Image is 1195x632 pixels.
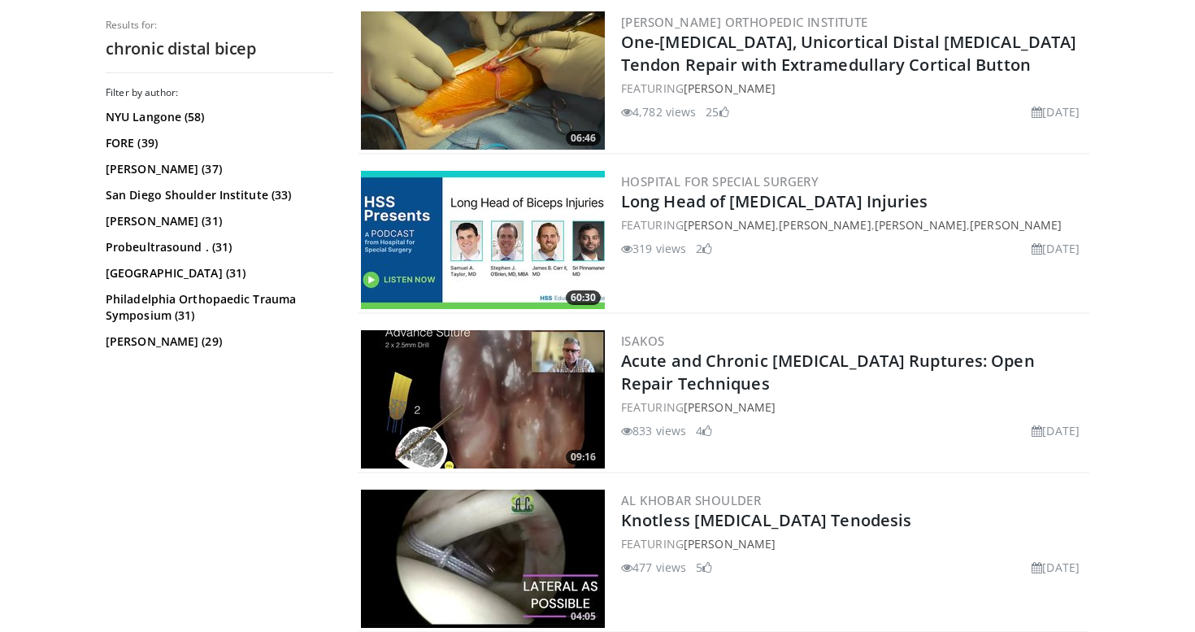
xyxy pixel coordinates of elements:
a: [PERSON_NAME] [684,217,776,233]
h3: Filter by author: [106,86,333,99]
li: 477 views [621,559,686,576]
a: Long Head of [MEDICAL_DATA] Injuries [621,190,928,212]
a: 09:16 [361,330,605,469]
a: [PERSON_NAME] Orthopedic Institute [621,14,868,30]
li: [DATE] [1032,422,1080,439]
span: 09:16 [566,450,601,464]
li: [DATE] [1032,559,1080,576]
li: 5 [696,559,712,576]
li: 2 [696,240,712,257]
a: [PERSON_NAME] [684,536,776,551]
li: 25 [706,103,728,120]
img: fc619bb6-2653-4d9b-a7b3-b9b1a909f98e.300x170_q85_crop-smart_upscale.jpg [361,11,605,150]
a: Al Khobar Shoulder [621,492,761,508]
div: FEATURING , , , [621,216,1086,233]
li: 4,782 views [621,103,696,120]
a: Hospital for Special Surgery [621,173,819,190]
a: Acute and Chronic [MEDICAL_DATA] Ruptures: Open Repair Techniques [621,350,1035,394]
a: FORE (39) [106,135,329,151]
a: NYU Langone (58) [106,109,329,125]
a: Knotless [MEDICAL_DATA] Tenodesis [621,509,911,531]
span: 60:30 [566,290,601,305]
a: Probeultrasound . (31) [106,239,329,255]
a: 60:30 [361,171,605,309]
a: [PERSON_NAME] [684,399,776,415]
div: FEATURING [621,399,1086,416]
a: [PERSON_NAME] [970,217,1062,233]
span: 04:05 [566,609,601,624]
a: [PERSON_NAME] (31) [106,213,329,229]
a: [PERSON_NAME] [779,217,871,233]
a: One-[MEDICAL_DATA], Unicortical Distal [MEDICAL_DATA] Tendon Repair with Extramedullary Cortical ... [621,31,1076,76]
span: 06:46 [566,131,601,146]
img: 1f89ae54-39a3-4ec2-a8fc-52822b2f3e8f.300x170_q85_crop-smart_upscale.jpg [361,330,605,469]
li: [DATE] [1032,240,1080,257]
a: [PERSON_NAME] [684,81,776,96]
a: San Diego Shoulder Institute (33) [106,187,329,203]
p: Results for: [106,19,333,32]
li: [DATE] [1032,103,1080,120]
h2: chronic distal bicep [106,38,333,59]
a: Philadelphia Orthopaedic Trauma Symposium (31) [106,291,329,324]
li: 833 views [621,422,686,439]
img: 7fac3cad-b174-45fd-b709-6544d316c30e.300x170_q85_crop-smart_upscale.jpg [361,490,605,628]
a: ISAKOS [621,333,664,349]
a: [PERSON_NAME] (37) [106,161,329,177]
div: FEATURING [621,80,1086,97]
a: 06:46 [361,11,605,150]
a: 04:05 [361,490,605,628]
li: 319 views [621,240,686,257]
a: [GEOGRAPHIC_DATA] (31) [106,265,329,281]
a: [PERSON_NAME] (29) [106,333,329,350]
li: 4 [696,422,712,439]
div: FEATURING [621,535,1086,552]
a: [PERSON_NAME] [875,217,967,233]
img: 2a081e3b-46c4-4302-9a23-e7bb2c5aea28.300x170_q85_crop-smart_upscale.jpg [361,171,605,309]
